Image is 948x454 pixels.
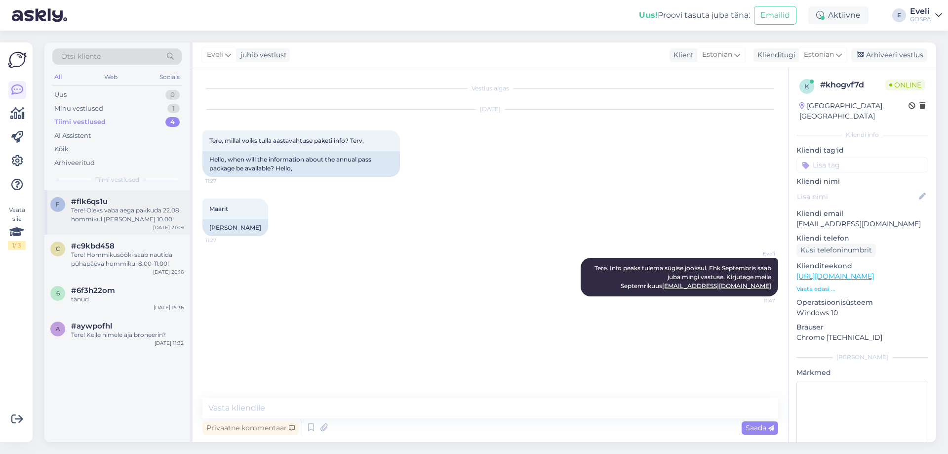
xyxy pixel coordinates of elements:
div: 1 [167,104,180,114]
div: [DATE] 20:16 [153,268,184,276]
p: Windows 10 [796,308,928,318]
span: Eveli [738,250,775,257]
input: Lisa tag [796,158,928,172]
div: Vestlus algas [202,84,778,93]
div: Arhiveeri vestlus [851,48,927,62]
p: [EMAIL_ADDRESS][DOMAIN_NAME] [796,219,928,229]
span: Maarit [209,205,228,212]
span: Tiimi vestlused [95,175,139,184]
a: EveliGOSPA [910,7,942,23]
p: Kliendi tag'id [796,145,928,156]
p: Kliendi nimi [796,176,928,187]
a: [EMAIL_ADDRESS][DOMAIN_NAME] [662,282,771,289]
div: Eveli [910,7,931,15]
div: [DATE] 11:32 [155,339,184,347]
div: GOSPA [910,15,931,23]
span: 11:27 [205,237,242,244]
p: Chrome [TECHNICAL_ID] [796,332,928,343]
span: Eveli [207,49,223,60]
div: Minu vestlused [54,104,103,114]
span: 6 [56,289,60,297]
span: #flk6qs1u [71,197,108,206]
div: Web [102,71,119,83]
span: f [56,201,60,208]
div: juhib vestlust [237,50,287,60]
div: Aktiivne [808,6,869,24]
div: Küsi telefoninumbrit [796,244,876,257]
p: Kliendi telefon [796,233,928,244]
div: Klienditugi [753,50,795,60]
span: Estonian [804,49,834,60]
div: All [52,71,64,83]
span: c [56,245,60,252]
span: Online [885,80,925,90]
div: Uus [54,90,67,100]
span: a [56,325,60,332]
span: Tere. Info peaks tulema sügise jooksul. Ehk Septembris saab juba mingi vastuse. Kirjutage meile S... [594,264,773,289]
div: Tere! Oleks vaba aega pakkuda 22.08 hommikul [PERSON_NAME] 10.00! [71,206,184,224]
div: Tere! Kelle nimele aja broneerin? [71,330,184,339]
p: Operatsioonisüsteem [796,297,928,308]
p: Brauser [796,322,928,332]
span: 11:47 [738,297,775,304]
div: [DATE] 15:36 [154,304,184,311]
input: Lisa nimi [797,191,917,202]
div: Arhiveeritud [54,158,95,168]
p: Märkmed [796,368,928,378]
div: [GEOGRAPHIC_DATA], [GEOGRAPHIC_DATA] [799,101,908,122]
span: #c9kbd458 [71,242,115,250]
div: [PERSON_NAME] [796,353,928,362]
div: [DATE] [202,105,778,114]
div: [PERSON_NAME] [202,219,268,236]
div: Tere! Hommikusööki saab nautida pühapäeva hommikul 8.00-11.00! [71,250,184,268]
span: #aywpofhl [71,322,112,330]
div: Kliendi info [796,130,928,139]
div: AI Assistent [54,131,91,141]
a: [URL][DOMAIN_NAME] [796,272,874,281]
span: Estonian [702,49,732,60]
p: Kliendi email [796,208,928,219]
button: Emailid [754,6,796,25]
span: Otsi kliente [61,51,101,62]
p: Vaata edasi ... [796,285,928,293]
span: Tere, millal voiks tulla aastavahtuse paketi info? Terv, [209,137,364,144]
div: 0 [165,90,180,100]
span: k [805,83,809,90]
div: Socials [158,71,182,83]
div: [DATE] 21:09 [153,224,184,231]
span: Saada [746,423,774,432]
div: Vaata siia [8,206,26,250]
p: Klienditeekond [796,261,928,271]
div: Klient [670,50,694,60]
div: Privaatne kommentaar [202,421,299,435]
div: 1 / 3 [8,241,26,250]
div: Hello, when will the information about the annual pass package be available? Hello, [202,151,400,177]
div: Proovi tasuta juba täna: [639,9,750,21]
div: tänud [71,295,184,304]
b: Uus! [639,10,658,20]
div: Tiimi vestlused [54,117,106,127]
img: Askly Logo [8,50,27,69]
div: # khogvf7d [820,79,885,91]
div: E [892,8,906,22]
div: Kõik [54,144,69,154]
span: 11:27 [205,177,242,185]
div: 4 [165,117,180,127]
span: #6f3h22om [71,286,115,295]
